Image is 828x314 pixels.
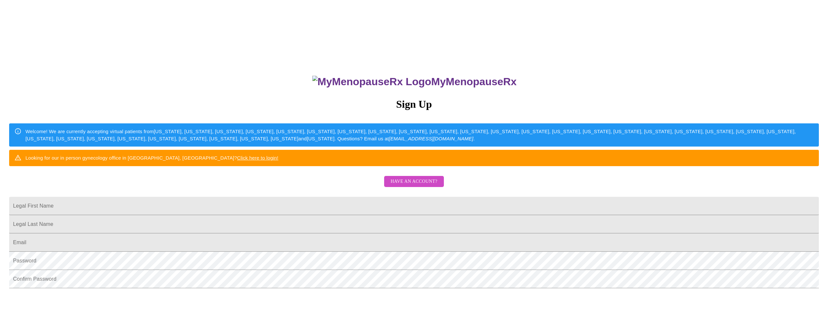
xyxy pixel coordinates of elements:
[25,152,278,164] div: Looking for our in person gynecology office in [GEOGRAPHIC_DATA], [GEOGRAPHIC_DATA]?
[383,183,445,189] a: Have an account?
[391,178,437,186] span: Have an account?
[384,176,444,187] button: Have an account?
[25,125,814,145] div: Welcome! We are currently accepting virtual patients from [US_STATE], [US_STATE], [US_STATE], [US...
[9,98,819,110] h3: Sign Up
[312,76,431,88] img: MyMenopauseRx Logo
[389,136,474,141] em: [EMAIL_ADDRESS][DOMAIN_NAME]
[237,155,278,161] a: Click here to login!
[10,76,819,88] h3: MyMenopauseRx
